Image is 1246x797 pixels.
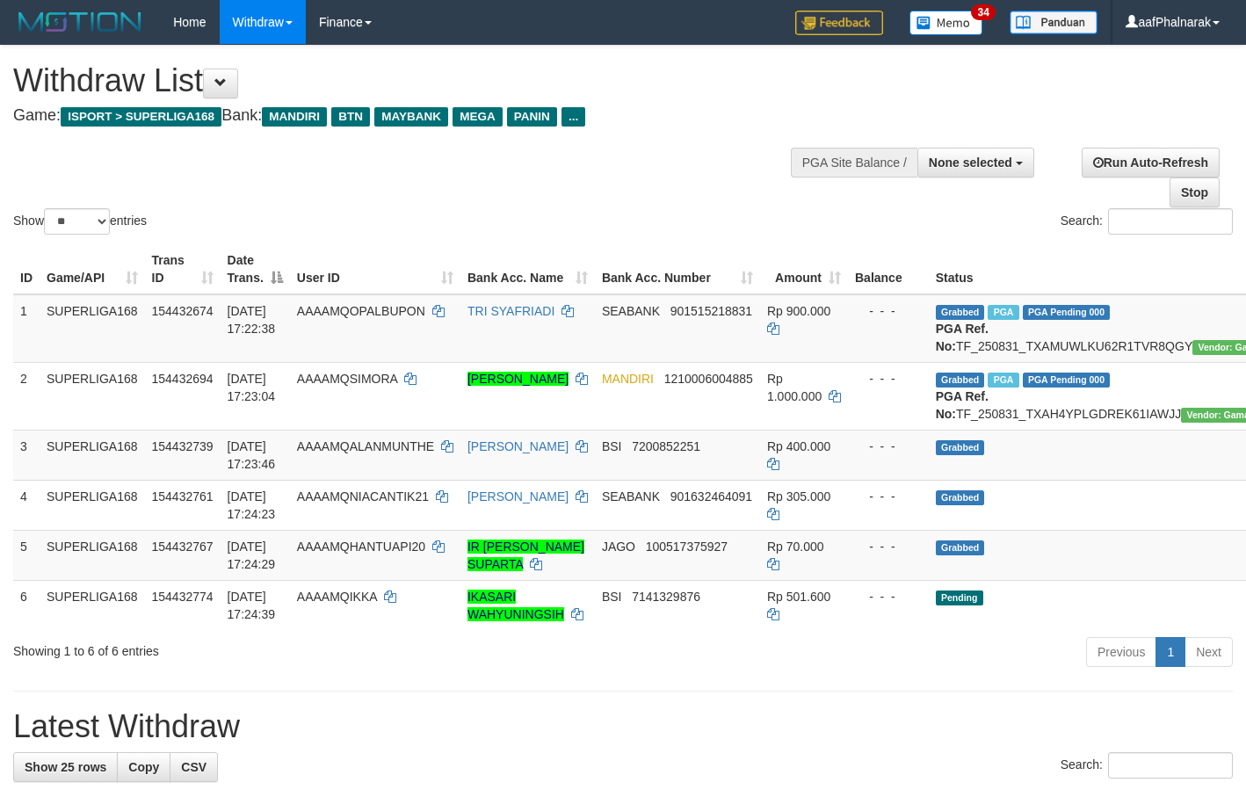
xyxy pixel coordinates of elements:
a: [PERSON_NAME] [467,372,569,386]
b: PGA Ref. No: [936,389,989,421]
a: [PERSON_NAME] [467,439,569,453]
span: Grabbed [936,490,985,505]
span: ISPORT > SUPERLIGA168 [61,107,221,127]
span: [DATE] 17:24:29 [228,540,276,571]
th: Game/API: activate to sort column ascending [40,244,145,294]
div: - - - [855,302,922,320]
td: 1 [13,294,40,363]
span: AAAAMQSIMORA [297,372,397,386]
a: [PERSON_NAME] [467,489,569,504]
select: Showentries [44,208,110,235]
td: SUPERLIGA168 [40,294,145,363]
span: PGA Pending [1023,373,1111,388]
span: 154432739 [152,439,214,453]
span: MANDIRI [262,107,327,127]
button: None selected [917,148,1034,178]
td: SUPERLIGA168 [40,362,145,430]
img: Feedback.jpg [795,11,883,35]
span: Marked by aafsengchandara [988,305,1018,320]
span: Copy 7200852251 to clipboard [632,439,700,453]
div: - - - [855,438,922,455]
span: SEABANK [602,304,660,318]
span: MEGA [453,107,503,127]
th: User ID: activate to sort column ascending [290,244,460,294]
span: AAAAMQALANMUNTHE [297,439,434,453]
span: 154432774 [152,590,214,604]
span: 34 [971,4,995,20]
span: Copy 100517375927 to clipboard [646,540,728,554]
span: Rp 70.000 [767,540,824,554]
span: AAAAMQOPALBUPON [297,304,425,318]
td: 3 [13,430,40,480]
div: - - - [855,488,922,505]
span: Pending [936,591,983,605]
span: [DATE] 17:22:38 [228,304,276,336]
span: Copy [128,760,159,774]
th: Trans ID: activate to sort column ascending [145,244,221,294]
th: Bank Acc. Name: activate to sort column ascending [460,244,595,294]
span: Grabbed [936,305,985,320]
img: panduan.png [1010,11,1097,34]
a: Show 25 rows [13,752,118,782]
span: BSI [602,439,622,453]
span: Show 25 rows [25,760,106,774]
a: IR [PERSON_NAME] SUPARTA [467,540,584,571]
span: Rp 305.000 [767,489,830,504]
td: SUPERLIGA168 [40,580,145,630]
th: ID [13,244,40,294]
div: - - - [855,588,922,605]
h1: Withdraw List [13,63,813,98]
a: Next [1184,637,1233,667]
span: MANDIRI [602,372,654,386]
input: Search: [1108,208,1233,235]
td: 4 [13,480,40,530]
div: - - - [855,370,922,388]
span: ... [561,107,585,127]
td: 5 [13,530,40,580]
input: Search: [1108,752,1233,779]
span: AAAAMQNIACANTIK21 [297,489,429,504]
label: Show entries [13,208,147,235]
span: Marked by aafsoycanthlai [988,373,1018,388]
img: Button%20Memo.svg [909,11,983,35]
a: Stop [1170,178,1220,207]
span: Rp 400.000 [767,439,830,453]
span: AAAAMQHANTUAPI20 [297,540,425,554]
a: 1 [1155,637,1185,667]
a: Previous [1086,637,1156,667]
span: BSI [602,590,622,604]
span: Grabbed [936,540,985,555]
label: Search: [1061,208,1233,235]
span: CSV [181,760,206,774]
span: [DATE] 17:24:39 [228,590,276,621]
span: Copy 901515218831 to clipboard [670,304,752,318]
td: 2 [13,362,40,430]
a: TRI SYAFRIADI [467,304,554,318]
span: [DATE] 17:23:46 [228,439,276,471]
a: Copy [117,752,170,782]
span: Rp 1.000.000 [767,372,822,403]
span: MAYBANK [374,107,448,127]
span: 154432761 [152,489,214,504]
span: [DATE] 17:23:04 [228,372,276,403]
span: AAAAMQIKKA [297,590,377,604]
span: 154432767 [152,540,214,554]
span: BTN [331,107,370,127]
span: [DATE] 17:24:23 [228,489,276,521]
span: Grabbed [936,373,985,388]
span: 154432674 [152,304,214,318]
td: SUPERLIGA168 [40,530,145,580]
span: 154432694 [152,372,214,386]
span: Copy 1210006004885 to clipboard [664,372,753,386]
h4: Game: Bank: [13,107,813,125]
b: PGA Ref. No: [936,322,989,353]
a: CSV [170,752,218,782]
div: - - - [855,538,922,555]
label: Search: [1061,752,1233,779]
span: Copy 901632464091 to clipboard [670,489,752,504]
td: SUPERLIGA168 [40,480,145,530]
th: Date Trans.: activate to sort column descending [221,244,290,294]
th: Amount: activate to sort column ascending [760,244,848,294]
span: Rp 900.000 [767,304,830,318]
div: Showing 1 to 6 of 6 entries [13,635,506,660]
